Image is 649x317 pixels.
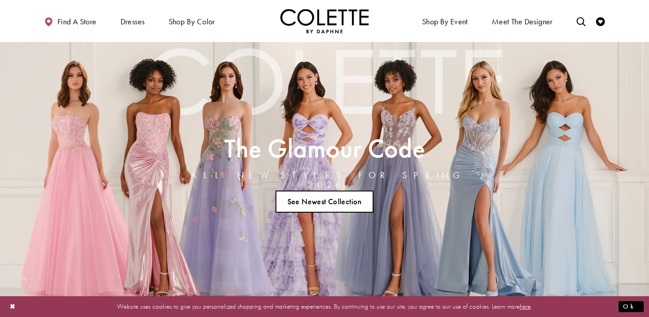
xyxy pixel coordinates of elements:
[174,136,475,160] h2: The Glamour Code
[171,187,478,216] ul: Slider Links
[64,301,585,313] p: Website uses cookies to give you personalized shopping and marketing experiences. By continuing t...
[275,191,374,213] a: See Newest Collection The Glamour Code ALL NEW STYLES FOR SPRING 2026
[5,299,20,314] button: Close Dialog
[520,302,531,311] a: here
[174,170,475,190] h4: ALL NEW STYLES FOR SPRING 2026
[619,301,644,312] button: Submit Dialog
